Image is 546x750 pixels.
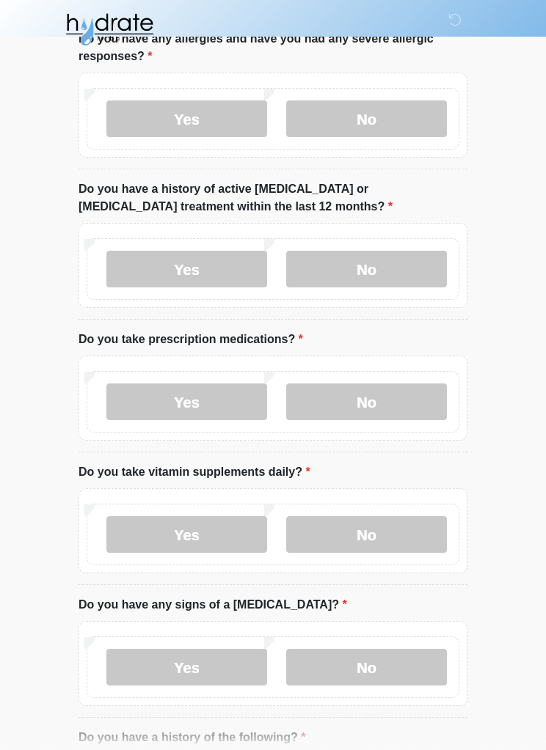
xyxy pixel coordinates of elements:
label: No [286,251,447,287]
label: Yes [106,516,267,553]
img: Hydrate IV Bar - Glendale Logo [64,11,155,48]
label: Yes [106,100,267,137]
label: Do you have any signs of a [MEDICAL_DATA]? [79,596,347,614]
label: No [286,100,447,137]
label: No [286,383,447,420]
label: Do you take prescription medications? [79,331,303,348]
label: No [286,649,447,685]
label: Do you have a history of active [MEDICAL_DATA] or [MEDICAL_DATA] treatment within the last 12 mon... [79,180,467,216]
label: Yes [106,251,267,287]
label: Yes [106,383,267,420]
label: Yes [106,649,267,685]
label: No [286,516,447,553]
label: Do you have a history of the following? [79,729,305,746]
label: Do you take vitamin supplements daily? [79,463,310,481]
